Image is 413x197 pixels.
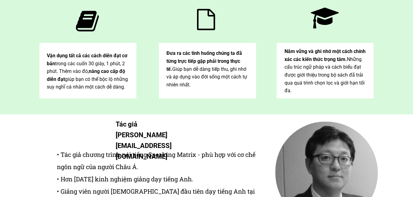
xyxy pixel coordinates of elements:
div: Nắm vững và ghi nhớ một cách chính xác các kiến thức trọng tâm. [285,47,367,95]
h1: Tác giả [PERSON_NAME] [EMAIL_ADDRESS][DOMAIN_NAME] [116,119,189,162]
div: Giúp bạn dễ dàng tiếp thu, ghi nhớ và áp dụng vào đời sống một cách tự nhiên nhất. [166,49,249,89]
span: Đưa ra các tình huống chúng ta đã từng trực tiếp gặp phải trong thực tế. [166,50,242,72]
span: nâng cao cấp độ diễn đạt [47,68,125,82]
div: trong các cuốn 30 giây, 1 phút, 2 phút. Thêm vào đó, giúp bạn có thể bộc lộ những suy nghĩ cá nhâ... [47,52,130,91]
span: Những cấu trúc ngữ pháp và cách biểu đạt được giới thiệu trong bộ sách đã trải qua quá trình chọn... [285,56,365,93]
span: Vận dụng tất cả các cách diễn đạt cơ bản [47,53,127,66]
